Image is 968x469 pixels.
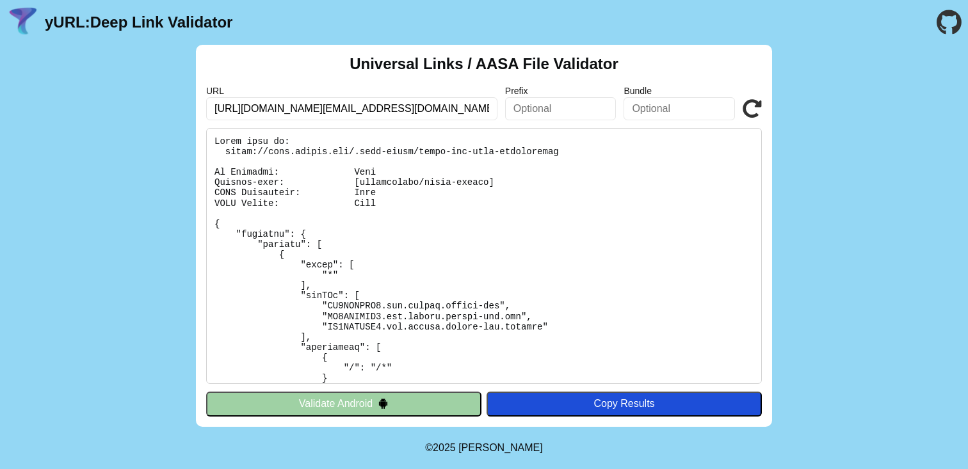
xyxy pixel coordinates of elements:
img: yURL Logo [6,6,40,39]
button: Validate Android [206,392,481,416]
label: Bundle [624,86,735,96]
a: Michael Ibragimchayev's Personal Site [458,442,543,453]
img: droidIcon.svg [378,398,389,409]
input: Optional [624,97,735,120]
input: Optional [505,97,617,120]
input: Required [206,97,497,120]
label: Prefix [505,86,617,96]
h2: Universal Links / AASA File Validator [350,55,618,73]
a: yURL:Deep Link Validator [45,13,232,31]
div: Copy Results [493,398,755,409]
button: Copy Results [487,392,762,416]
span: 2025 [433,442,456,453]
label: URL [206,86,497,96]
pre: Lorem ipsu do: sitam://cons.adipis.eli/.sedd-eiusm/tempo-inc-utla-etdoloremag Al Enimadmi: Veni Q... [206,128,762,384]
footer: © [425,427,542,469]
